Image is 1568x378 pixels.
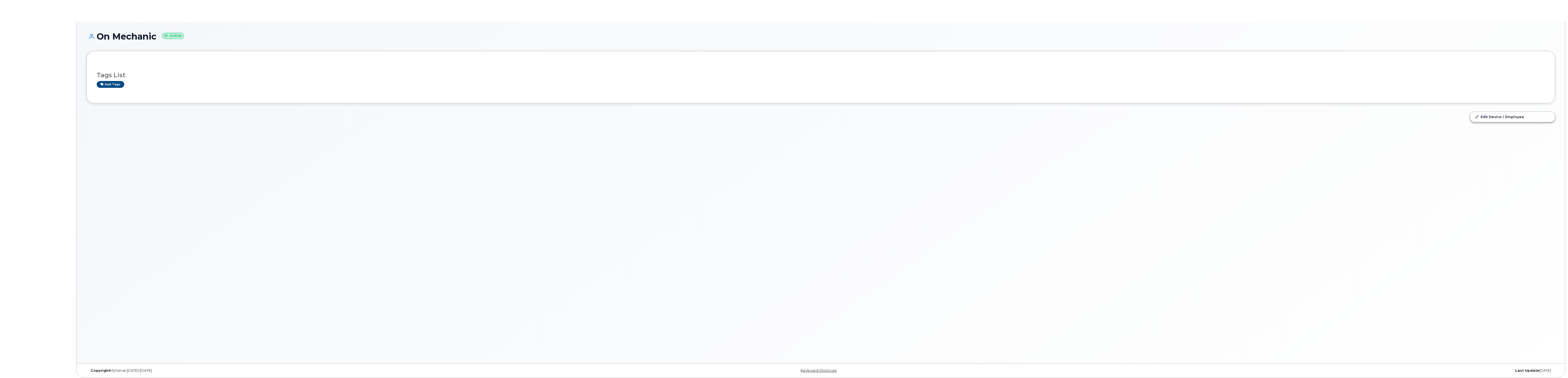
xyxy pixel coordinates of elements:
strong: Last Update [1515,368,1539,373]
a: Edit Device / Employee [1470,112,1555,122]
a: Add tags [97,81,124,88]
div: MyServe [DATE]–[DATE] [87,368,576,373]
small: Active [162,33,184,39]
h1: On Mechanic [87,32,1555,41]
div: [DATE] [1066,368,1555,373]
strong: Copyright [91,368,110,373]
h3: Tags List [97,72,1545,79]
a: Keyboard Shortcuts [801,368,836,373]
